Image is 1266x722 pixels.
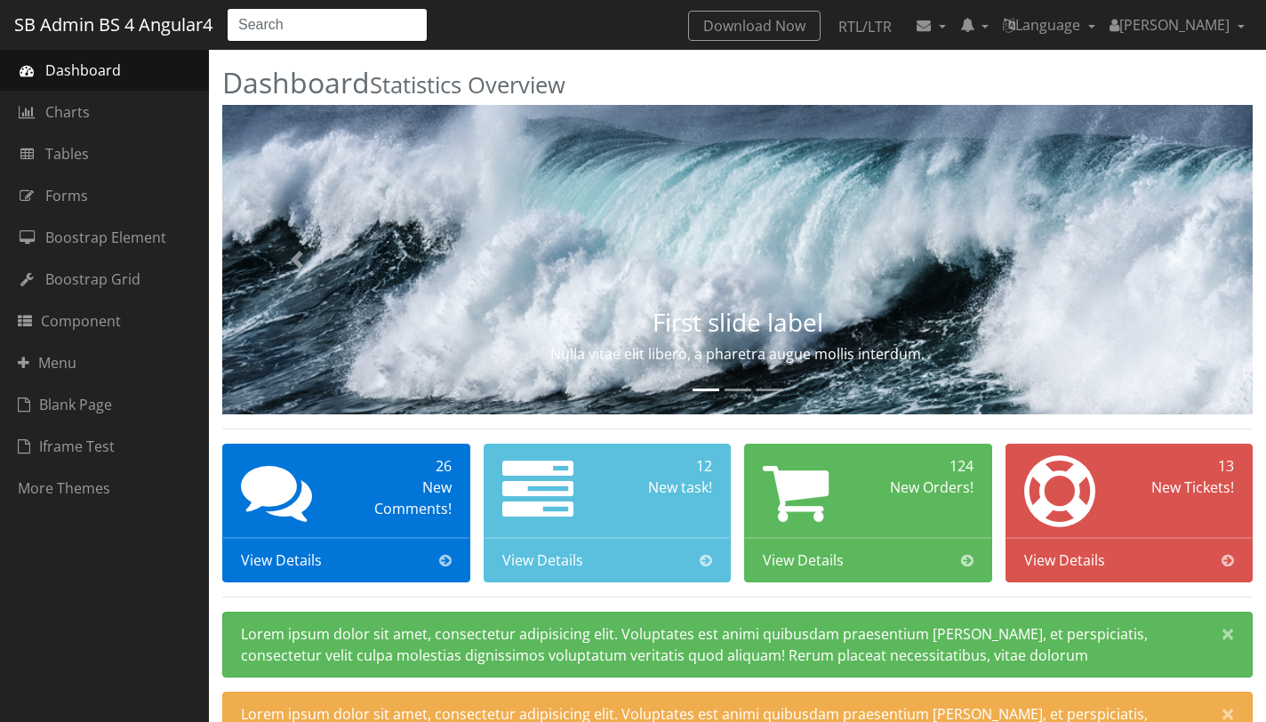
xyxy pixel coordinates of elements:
div: New task! [613,477,712,498]
span: × [1222,622,1234,646]
p: Nulla vitae elit libero, a pharetra augue mollis interdum. [377,343,1098,365]
div: New Comments! [353,477,452,519]
img: Random first slide [222,105,1253,414]
div: New Tickets! [1135,477,1234,498]
span: View Details [1024,550,1105,571]
h3: First slide label [377,309,1098,336]
div: 13 [1135,455,1234,477]
a: RTL/LTR [824,11,906,43]
a: [PERSON_NAME] [1102,7,1252,43]
span: View Details [241,550,322,571]
div: New Orders! [875,477,974,498]
input: Search [227,8,428,42]
small: Statistics Overview [370,69,565,100]
a: SB Admin BS 4 Angular4 [14,8,212,42]
span: View Details [502,550,583,571]
span: Menu [18,352,76,373]
div: 26 [353,455,452,477]
h2: Dashboard [222,67,1253,98]
button: Close [1204,613,1252,655]
span: View Details [763,550,844,571]
div: 124 [875,455,974,477]
a: Download Now [688,11,821,41]
div: Lorem ipsum dolor sit amet, consectetur adipisicing elit. Voluptates est animi quibusdam praesent... [222,612,1253,678]
a: Language [996,7,1102,43]
div: 12 [613,455,712,477]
